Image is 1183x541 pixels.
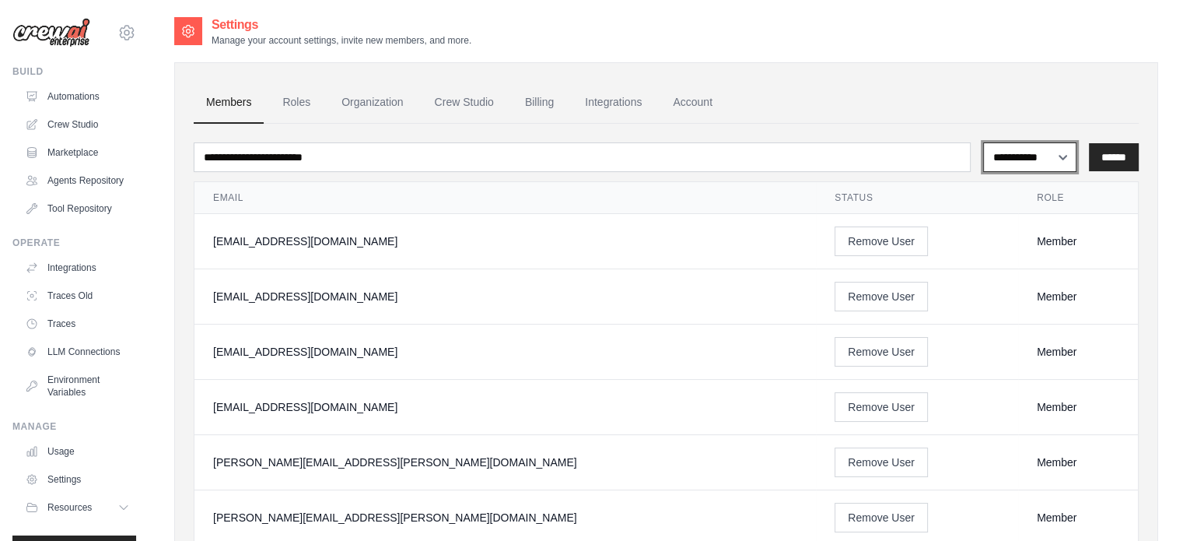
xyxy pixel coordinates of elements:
[1037,510,1119,525] div: Member
[194,82,264,124] a: Members
[835,392,928,422] button: Remove User
[212,34,471,47] p: Manage your account settings, invite new members, and more.
[213,289,797,304] div: [EMAIL_ADDRESS][DOMAIN_NAME]
[19,467,136,492] a: Settings
[572,82,654,124] a: Integrations
[19,196,136,221] a: Tool Repository
[835,503,928,532] button: Remove User
[1018,182,1138,214] th: Role
[12,420,136,433] div: Manage
[194,182,816,214] th: Email
[19,283,136,308] a: Traces Old
[816,182,1018,214] th: Status
[12,237,136,249] div: Operate
[213,399,797,415] div: [EMAIL_ADDRESS][DOMAIN_NAME]
[213,455,797,470] div: [PERSON_NAME][EMAIL_ADDRESS][PERSON_NAME][DOMAIN_NAME]
[213,344,797,360] div: [EMAIL_ADDRESS][DOMAIN_NAME]
[422,82,506,124] a: Crew Studio
[19,367,136,405] a: Environment Variables
[212,16,471,34] h2: Settings
[835,337,928,367] button: Remove User
[329,82,415,124] a: Organization
[835,448,928,477] button: Remove User
[19,255,136,280] a: Integrations
[1037,399,1119,415] div: Member
[1037,234,1119,249] div: Member
[19,311,136,336] a: Traces
[19,439,136,464] a: Usage
[660,82,725,124] a: Account
[19,112,136,137] a: Crew Studio
[19,168,136,193] a: Agents Repository
[1105,466,1183,541] iframe: Chat Widget
[47,501,92,514] span: Resources
[19,339,136,364] a: LLM Connections
[19,84,136,109] a: Automations
[213,234,797,249] div: [EMAIL_ADDRESS][DOMAIN_NAME]
[19,495,136,520] button: Resources
[19,140,136,165] a: Marketplace
[513,82,566,124] a: Billing
[1037,289,1119,304] div: Member
[835,282,928,311] button: Remove User
[213,510,797,525] div: [PERSON_NAME][EMAIL_ADDRESS][PERSON_NAME][DOMAIN_NAME]
[12,18,90,47] img: Logo
[1037,344,1119,360] div: Member
[835,227,928,256] button: Remove User
[1037,455,1119,470] div: Member
[270,82,323,124] a: Roles
[12,65,136,78] div: Build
